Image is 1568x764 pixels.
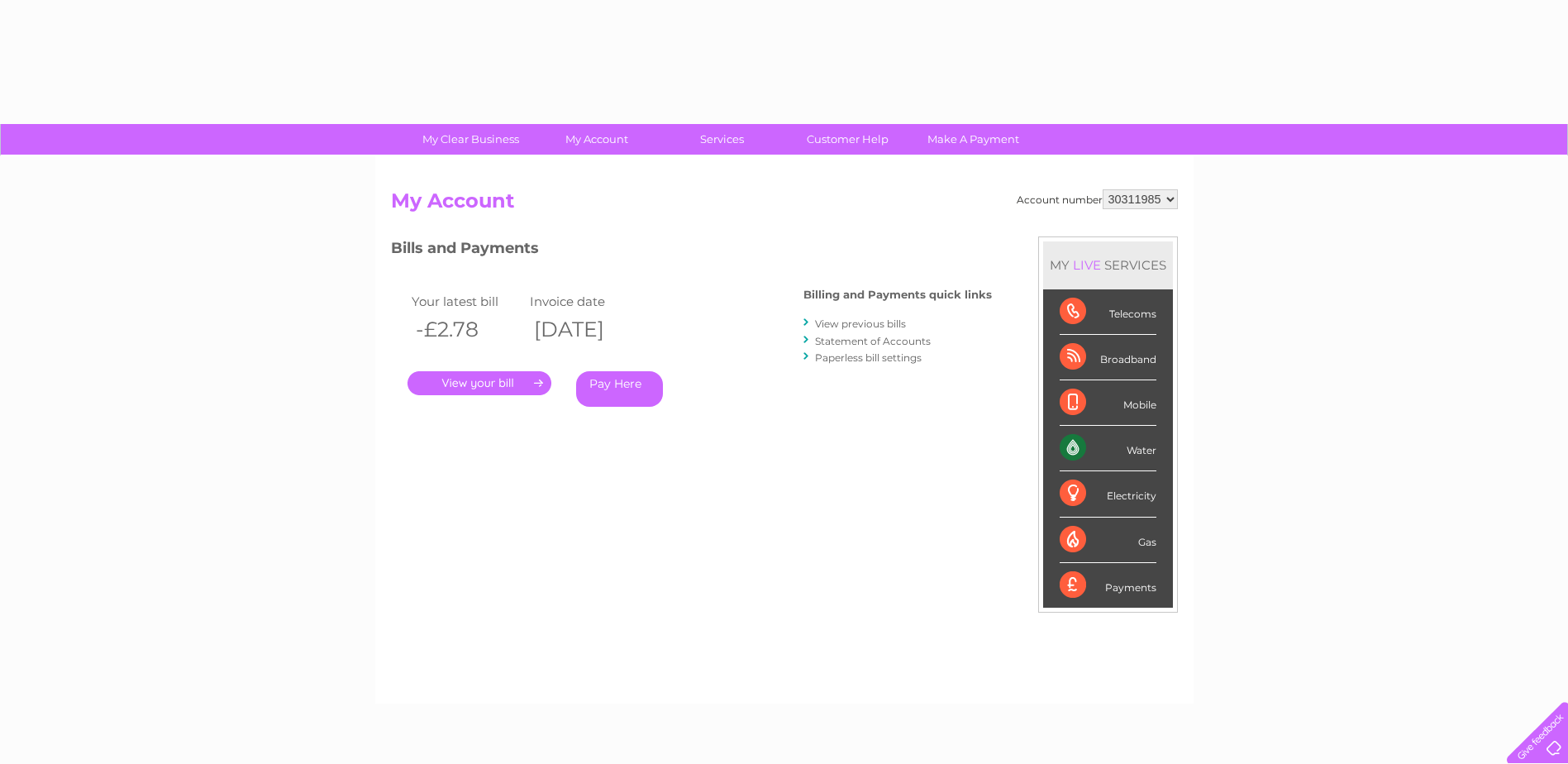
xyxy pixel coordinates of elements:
[1060,563,1156,608] div: Payments
[654,124,790,155] a: Services
[528,124,665,155] a: My Account
[1060,518,1156,563] div: Gas
[1060,335,1156,380] div: Broadband
[576,371,663,407] a: Pay Here
[526,290,645,313] td: Invoice date
[1060,426,1156,471] div: Water
[1070,257,1104,273] div: LIVE
[403,124,539,155] a: My Clear Business
[407,313,527,346] th: -£2.78
[526,313,645,346] th: [DATE]
[1060,380,1156,426] div: Mobile
[815,335,931,347] a: Statement of Accounts
[815,318,906,330] a: View previous bills
[1043,241,1173,289] div: MY SERVICES
[407,371,551,395] a: .
[803,289,992,301] h4: Billing and Payments quick links
[391,236,992,265] h3: Bills and Payments
[391,189,1178,221] h2: My Account
[779,124,916,155] a: Customer Help
[815,351,922,364] a: Paperless bill settings
[1060,289,1156,335] div: Telecoms
[1060,471,1156,517] div: Electricity
[1017,189,1178,209] div: Account number
[407,290,527,313] td: Your latest bill
[905,124,1041,155] a: Make A Payment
